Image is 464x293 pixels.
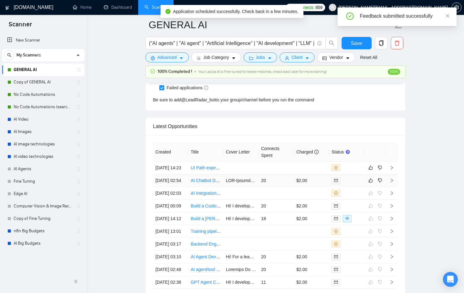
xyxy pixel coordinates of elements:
[14,225,73,237] a: n8n Big Budgets
[14,163,73,175] a: AI Agents
[351,39,362,47] span: Save
[198,69,327,74] span: Your Laziza AI is fine-tuned for better matches, check back later for more training!
[296,4,314,11] span: Connects:
[390,267,394,272] span: right
[334,166,338,170] span: close-circle
[74,278,80,285] span: double-left
[259,212,294,225] td: 18
[181,96,216,103] a: @LeadRadar_bot
[334,280,338,284] span: mail
[390,255,394,259] span: right
[375,37,387,49] button: copy
[153,162,188,174] td: [DATE] 14:23
[76,179,81,184] span: holder
[173,9,298,14] span: Application scheduled successfully. Check back in a few minutes.
[14,200,73,212] a: Computer Vision & Image Recognition
[259,251,294,263] td: 20
[76,92,81,97] span: holder
[334,229,338,233] span: close-circle
[188,276,223,289] td: GPT Agent Creation
[144,5,167,10] a: searchScanner
[188,162,223,174] td: UI Path expert to work with ex Amazon AI team
[346,12,354,20] span: check-circle
[256,54,265,61] span: Jobs
[322,56,327,60] span: idcard
[249,56,253,60] span: folder
[390,216,394,221] span: right
[153,263,188,276] td: [DATE] 02:48
[191,267,282,272] a: AI agent/tool for automating filling up web forms
[369,165,373,170] span: like
[390,229,394,233] span: right
[334,217,338,220] span: mail
[153,118,398,135] div: Latest Opportunities
[360,12,449,20] div: Feedback submitted successfully
[259,143,294,162] th: Connects Spent
[14,88,73,101] a: No Code Automations
[4,50,14,60] button: search
[188,200,223,212] td: Build a Custom AI Solution Similar to NextTownAI
[390,191,394,195] span: right
[259,263,294,276] td: 20
[76,229,81,233] span: holder
[14,237,73,250] a: AI Big Budgets
[259,200,294,212] td: 20
[76,129,81,134] span: holder
[76,204,81,209] span: holder
[76,191,81,196] span: holder
[443,272,458,287] div: Open Intercom Messenger
[329,143,365,162] th: Status
[317,41,321,45] span: info-circle
[305,56,309,60] span: caret-down
[14,138,73,150] a: AI image technologies
[203,54,229,61] span: Job Category
[334,179,338,182] span: mail
[334,204,338,208] span: mail
[188,174,223,187] td: AI Chatbot Developer for Healthcare Lead Assistant
[188,143,223,162] th: Title
[14,126,73,138] a: AI Images
[188,251,223,263] td: AI Agent Developer for Coaching & Behavioral Guidance Tool
[76,216,81,221] span: holder
[329,54,343,61] span: Vendor
[375,40,387,46] span: copy
[188,225,223,238] td: Training pipeline for internal data indexation
[191,52,241,62] button: barsJob Categorycaret-down
[342,37,372,49] button: Save
[296,149,319,154] span: Charged
[390,166,394,170] span: right
[191,191,292,196] a: AI Integration for Enhanced Site Search Optimization
[294,212,329,225] td: $2.00
[157,68,192,75] span: 100% Completed !
[390,204,394,208] span: right
[378,165,382,170] span: dislike
[390,280,394,284] span: right
[259,174,294,187] td: 20
[14,101,73,113] a: No Code Automations (search only in Tites)
[5,53,14,57] span: search
[391,37,403,49] button: delete
[294,251,329,263] td: $2.00
[390,242,394,246] span: right
[334,268,338,271] span: mail
[294,200,329,212] td: $2.00
[191,203,286,208] a: Build a Custom AI Solution Similar to NextTownAI
[151,56,155,60] span: setting
[334,242,338,246] span: close-circle
[145,52,189,62] button: settingAdvancedcaret-down
[153,187,188,200] td: [DATE] 02:03
[153,212,188,225] td: [DATE] 14:12
[153,143,188,162] th: Created
[259,276,294,289] td: 11
[76,67,81,72] span: holder
[367,177,374,184] button: like
[166,9,170,14] span: check-circle
[204,86,208,90] span: info-circle
[153,96,398,103] div: Be sure to add to your group/channel before you run the command
[191,178,290,183] a: AI Chatbot Developer for Healthcare Lead Assistant
[188,187,223,200] td: AI Integration for Enhanced Site Search Optimization
[378,178,382,183] span: dislike
[232,56,236,60] span: caret-down
[76,80,81,85] span: holder
[14,113,73,126] a: AI Video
